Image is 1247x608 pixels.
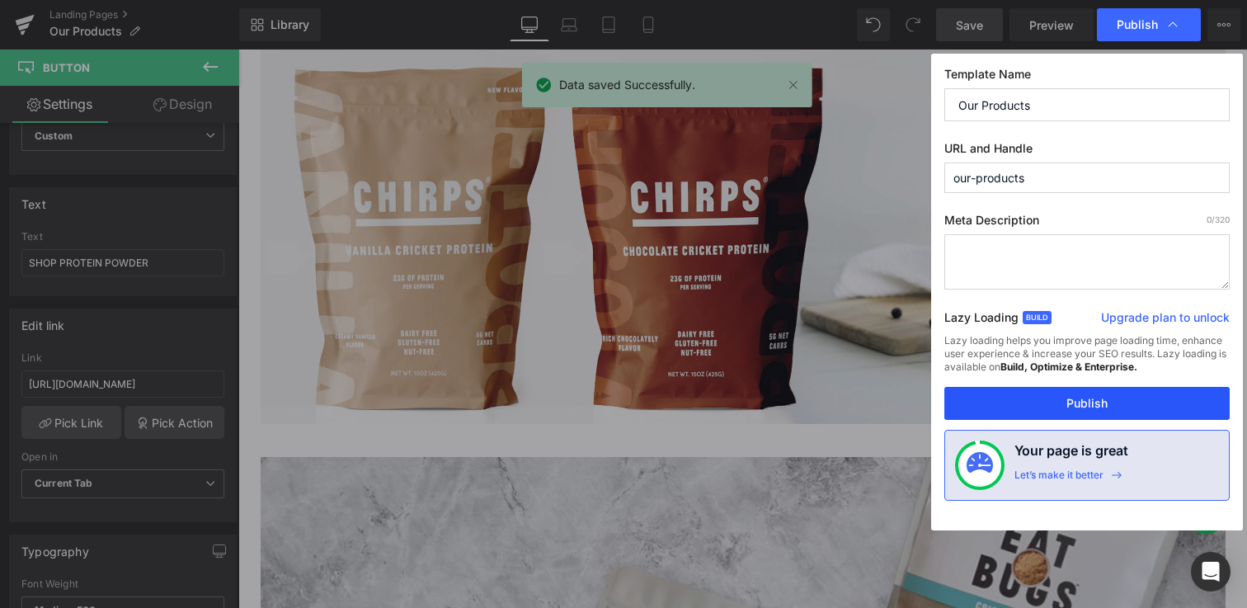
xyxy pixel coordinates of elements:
[1000,361,1137,373] strong: Build, Optimize & Enterprise.
[1117,17,1158,32] span: Publish
[1023,311,1052,324] span: Build
[944,213,1230,234] label: Meta Description
[1207,214,1230,224] span: /320
[1014,441,1128,469] h4: Your page is great
[1014,469,1103,490] div: Let’s make it better
[944,387,1230,420] button: Publish
[967,452,993,478] img: onboarding-status.svg
[944,307,1019,334] label: Lazy Loading
[1191,552,1231,592] div: Open Intercom Messenger
[944,334,1230,387] div: Lazy loading helps you improve page loading time, enhance user experience & increase your SEO res...
[725,168,925,201] a: SHOP PROTEIN POWDER
[944,67,1230,88] label: Template Name
[1101,309,1230,332] a: Upgrade plan to unlock
[736,174,914,195] span: SHOP PROTEIN POWDER
[1207,214,1212,224] span: 0
[944,141,1230,163] label: URL and Handle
